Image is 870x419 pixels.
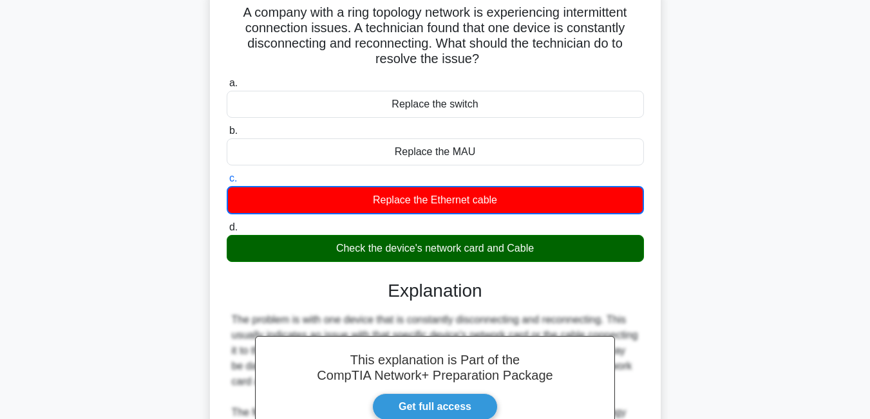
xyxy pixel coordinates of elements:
[229,125,238,136] span: b.
[229,172,237,183] span: c.
[229,221,238,232] span: d.
[227,91,644,118] div: Replace the switch
[227,235,644,262] div: Check the device's network card and Cable
[234,280,636,302] h3: Explanation
[227,138,644,165] div: Replace the MAU
[229,77,238,88] span: a.
[225,5,645,68] h5: A company with a ring topology network is experiencing intermittent connection issues. A technici...
[227,186,644,214] div: Replace the Ethernet cable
